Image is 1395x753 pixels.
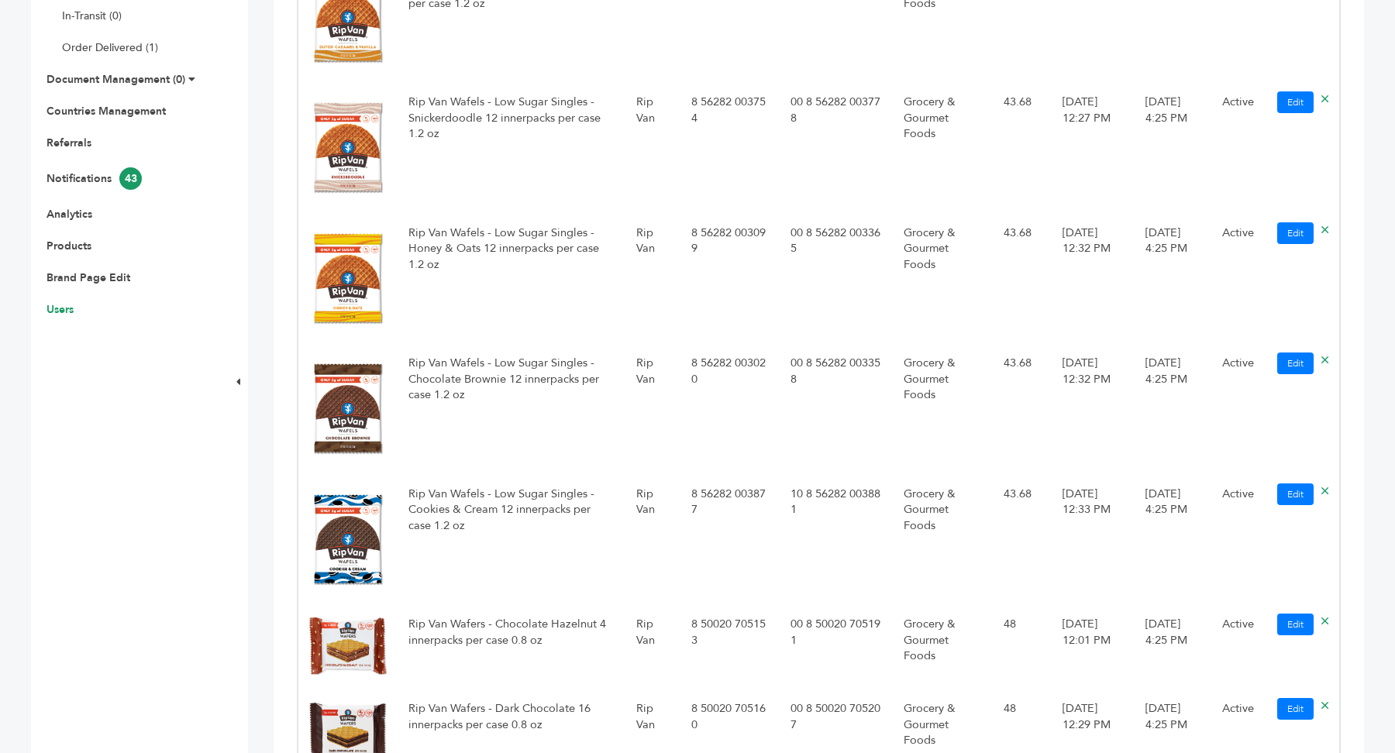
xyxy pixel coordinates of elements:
img: No Image [309,487,387,590]
td: [DATE] 12:33 PM [1052,476,1135,606]
a: Referrals [46,136,91,150]
td: 8 50020 70515 3 [680,606,780,690]
img: No Image [309,95,387,198]
td: Rip Van [625,606,680,690]
a: Notifications43 [46,171,142,186]
td: Rip Van [625,215,680,345]
td: Grocery & Gourmet Foods [893,215,994,345]
td: Grocery & Gourmet Foods [893,84,994,214]
a: Countries Management [46,104,166,119]
a: Products [46,239,91,253]
a: Edit [1277,222,1314,244]
td: 8 56282 00302 0 [680,345,780,475]
td: 10 8 56282 00388 1 [780,476,892,606]
td: 48 [993,606,1051,690]
td: 8 56282 00387 7 [680,476,780,606]
a: Brand Page Edit [46,270,130,285]
td: [DATE] 4:25 PM [1135,215,1211,345]
td: 00 8 50020 70519 1 [780,606,892,690]
a: Users [46,302,74,317]
td: Rip Van Wafels - Low Sugar Singles - Cookies & Cream 12 innerpacks per case 1.2 oz [398,476,625,606]
a: Order Delivered (1) [62,40,158,55]
td: Active [1211,345,1266,475]
img: No Image [309,356,387,459]
a: Edit [1277,698,1314,720]
td: Rip Van Wafers - Chocolate Hazelnut 4 innerpacks per case 0.8 oz [398,606,625,690]
a: Edit [1277,614,1314,635]
a: Edit [1277,91,1314,113]
td: [DATE] 12:32 PM [1052,345,1135,475]
td: 43.68 [993,84,1051,214]
td: [DATE] 12:32 PM [1052,215,1135,345]
td: 43.68 [993,345,1051,475]
td: 43.68 [993,476,1051,606]
td: 8 56282 00375 4 [680,84,780,214]
td: 00 8 56282 00336 5 [780,215,892,345]
td: [DATE] 4:25 PM [1135,476,1211,606]
td: Rip Van Wafels - Low Sugar Singles - Chocolate Brownie 12 innerpacks per case 1.2 oz [398,345,625,475]
td: 8 56282 00309 9 [680,215,780,345]
td: [DATE] 12:27 PM [1052,84,1135,214]
td: Grocery & Gourmet Foods [893,345,994,475]
a: Document Management (0) [46,72,185,87]
td: 00 8 56282 00335 8 [780,345,892,475]
td: Rip Van Wafels - Low Sugar Singles - Honey & Oats 12 innerpacks per case 1.2 oz [398,215,625,345]
td: Active [1211,215,1266,345]
td: 00 8 56282 00377 8 [780,84,892,214]
a: In-Transit (0) [62,9,122,23]
td: Active [1211,606,1266,690]
td: Grocery & Gourmet Foods [893,476,994,606]
img: No Image [309,617,387,675]
td: Rip Van [625,345,680,475]
td: Active [1211,84,1266,214]
td: [DATE] 4:25 PM [1135,606,1211,690]
td: Rip Van Wafels - Low Sugar Singles - Snickerdoodle 12 innerpacks per case 1.2 oz [398,84,625,214]
a: Analytics [46,207,92,222]
img: No Image [309,226,387,329]
td: Active [1211,476,1266,606]
td: Grocery & Gourmet Foods [893,606,994,690]
td: [DATE] 4:25 PM [1135,84,1211,214]
td: [DATE] 12:01 PM [1052,606,1135,690]
td: 43.68 [993,215,1051,345]
a: Edit [1277,352,1314,374]
td: Rip Van [625,84,680,214]
td: [DATE] 4:25 PM [1135,345,1211,475]
td: Rip Van [625,476,680,606]
span: 43 [119,167,142,190]
a: Edit [1277,483,1314,505]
